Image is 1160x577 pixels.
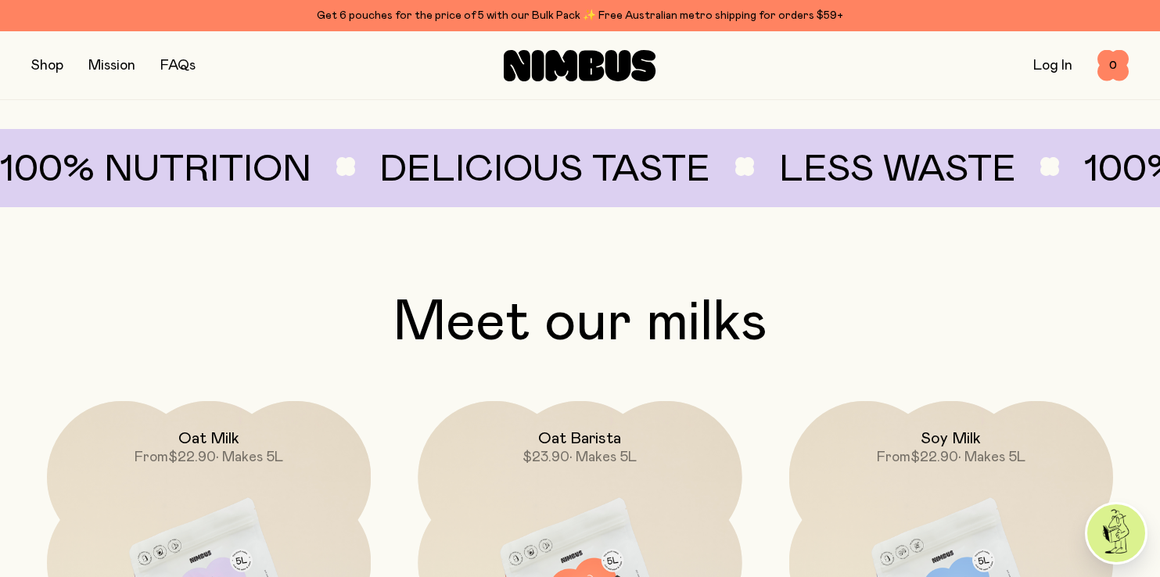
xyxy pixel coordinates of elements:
a: Log In [1033,59,1072,73]
h2: Oat Barista [538,429,621,448]
span: • Makes 5L [958,450,1025,464]
h2: Soy Milk [921,429,981,448]
span: From [877,450,910,464]
span: • Makes 5L [569,450,637,464]
button: 0 [1097,50,1129,81]
h2: Meet our milks [31,295,1129,351]
span: From [135,450,168,464]
span: • Makes 5L [216,450,283,464]
span: Delicious taste [379,151,778,188]
a: Mission [88,59,135,73]
span: $22.90 [910,450,958,464]
span: $22.90 [168,450,216,464]
span: $23.90 [523,450,569,464]
div: Get 6 pouches for the price of 5 with our Bulk Pack ✨ Free Australian metro shipping for orders $59+ [31,6,1129,25]
span: Less Waste [778,151,1083,188]
h2: Oat Milk [178,429,239,448]
img: agent [1087,504,1145,562]
a: FAQs [160,59,196,73]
